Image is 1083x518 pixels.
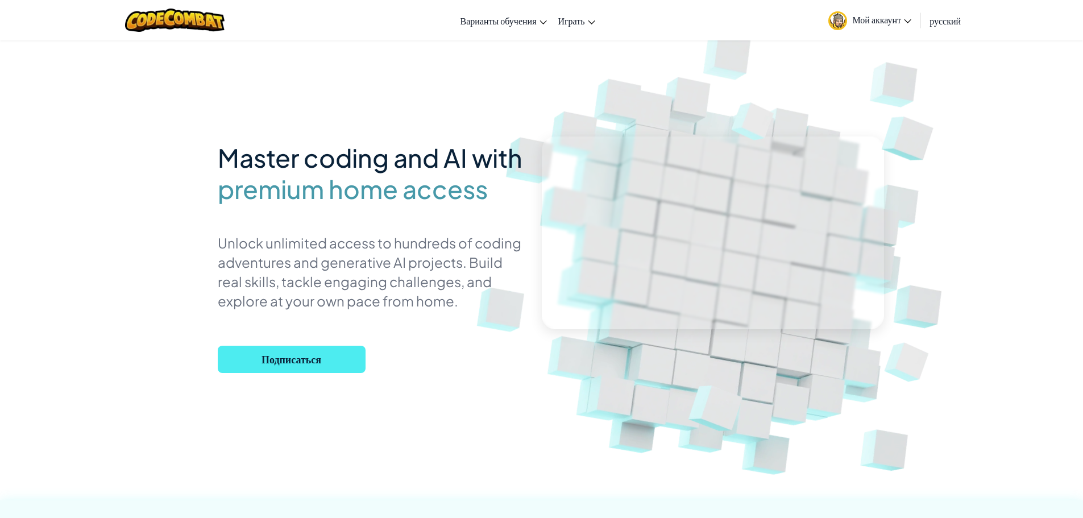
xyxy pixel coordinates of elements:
a: Играть [553,5,601,36]
img: Overlap cubes [861,85,960,182]
span: Варианты обучения [460,15,537,27]
a: Мой аккаунт [823,2,918,38]
p: Unlock unlimited access to hundreds of coding adventures and generative AI projects. Build real s... [218,233,525,310]
img: avatar [828,11,847,30]
span: Мой аккаунт [853,14,912,26]
span: русский [930,15,961,27]
img: Overlap cubes [715,84,794,156]
span: Master coding and AI with [218,142,522,173]
span: premium home access [218,173,488,205]
span: Играть [558,15,585,27]
a: Варианты обучения [455,5,553,36]
img: Overlap cubes [667,353,770,454]
img: CodeCombat logo [125,9,225,32]
a: русский [924,5,966,36]
img: Overlap cubes [867,324,951,399]
button: Подписаться [218,346,366,373]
